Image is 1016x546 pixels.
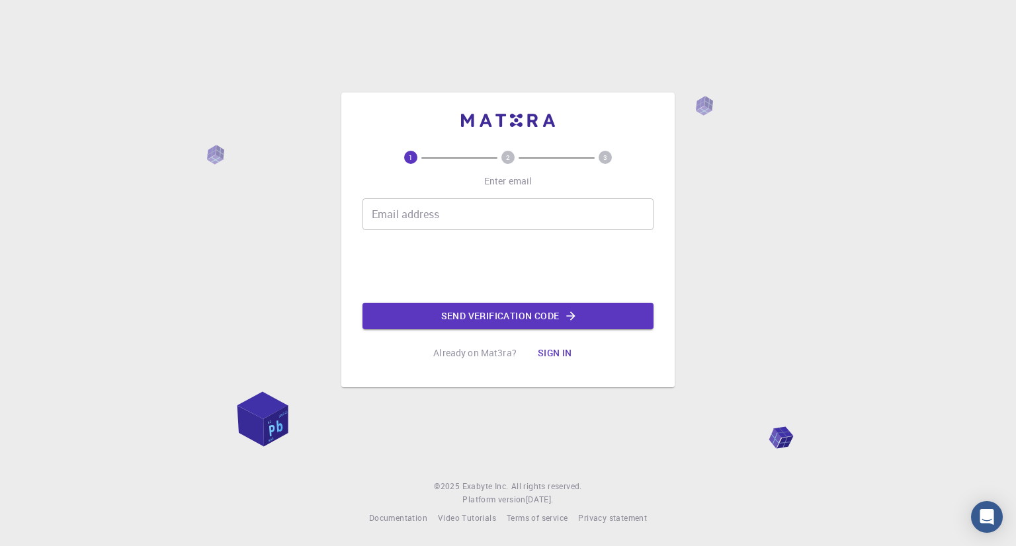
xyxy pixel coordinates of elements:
[409,153,413,162] text: 1
[369,512,427,523] span: Documentation
[526,493,554,506] a: [DATE].
[507,512,568,523] span: Terms of service
[578,512,647,525] a: Privacy statement
[462,481,509,491] span: Exabyte Inc.
[527,340,583,366] button: Sign in
[407,241,609,292] iframe: reCAPTCHA
[511,480,582,493] span: All rights reserved.
[434,480,462,493] span: © 2025
[433,346,517,360] p: Already on Mat3ra?
[438,512,496,523] span: Video Tutorials
[438,512,496,525] a: Video Tutorials
[362,303,654,329] button: Send verification code
[507,512,568,525] a: Terms of service
[603,153,607,162] text: 3
[578,512,647,523] span: Privacy statement
[462,493,525,506] span: Platform version
[484,175,532,188] p: Enter email
[369,512,427,525] a: Documentation
[526,494,554,504] span: [DATE] .
[506,153,510,162] text: 2
[971,501,1003,533] div: Open Intercom Messenger
[462,480,509,493] a: Exabyte Inc.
